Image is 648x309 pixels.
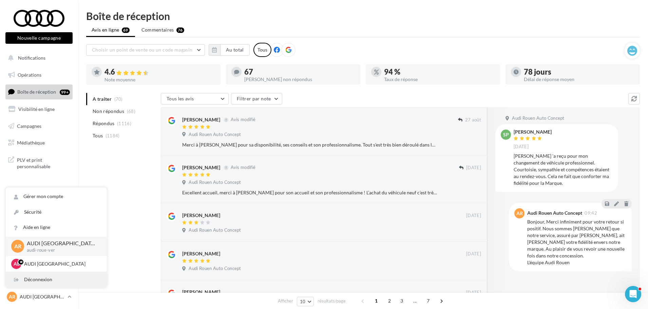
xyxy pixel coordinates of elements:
[514,144,529,150] span: [DATE]
[93,120,115,127] span: Répondus
[20,293,65,300] p: AUDI [GEOGRAPHIC_DATA]
[6,220,107,235] a: Aide en ligne
[209,44,250,56] button: Au total
[625,286,641,302] iframe: Intercom live chat
[182,164,220,171] div: [PERSON_NAME]
[231,117,255,122] span: Avis modifié
[244,68,355,76] div: 67
[524,77,634,82] div: Délai de réponse moyen
[127,109,135,114] span: (68)
[231,165,255,170] span: Avis modifié
[503,131,509,138] span: SP
[4,102,74,116] a: Visibilité en ligne
[220,44,250,56] button: Au total
[17,123,41,129] span: Campagnes
[514,153,613,187] div: [PERSON_NAME] 'a reçu pour mon changement de véhicule professionnel. Courtoisie, sympathie et com...
[4,153,74,173] a: PLV et print personnalisable
[189,179,241,186] span: Audi Rouen Auto Concept
[182,116,220,123] div: [PERSON_NAME]
[92,47,192,53] span: Choisir un point de vente ou un code magasin
[167,96,194,101] span: Tous les avis
[104,77,215,82] div: Note moyenne
[4,119,74,133] a: Campagnes
[527,211,582,215] div: Audi Rouen Auto Concept
[93,108,124,115] span: Non répondus
[86,44,205,56] button: Choisir un point de vente ou un code magasin
[27,239,96,247] p: AUDI [GEOGRAPHIC_DATA]
[9,293,15,300] span: AR
[141,26,174,33] span: Commentaires
[231,93,282,104] button: Filtrer par note
[60,90,70,95] div: 99+
[14,260,19,267] span: AL
[182,250,220,257] div: [PERSON_NAME]
[182,141,437,148] div: Merci à [PERSON_NAME] pour sa disponibilité, ses conseils et son professionnalisme. Tout s'est tr...
[18,72,41,78] span: Opérations
[6,189,107,204] a: Gérer mon compte
[117,121,131,126] span: (1116)
[182,212,220,219] div: [PERSON_NAME]
[384,68,495,76] div: 94 %
[297,297,314,306] button: 10
[4,68,74,82] a: Opérations
[106,133,120,138] span: (1184)
[17,155,70,170] span: PLV et print personnalisable
[318,298,346,304] span: résultats/page
[585,211,597,215] span: 09:42
[6,205,107,220] a: Sécurité
[514,130,552,134] div: [PERSON_NAME]
[182,289,220,295] div: [PERSON_NAME]
[189,266,241,272] span: Audi Rouen Auto Concept
[4,51,71,65] button: Notifications
[86,11,640,21] div: Boîte de réception
[6,272,107,287] div: Déconnexion
[371,295,382,306] span: 1
[4,84,74,99] a: Boîte de réception99+
[278,298,293,304] span: Afficher
[161,93,229,104] button: Tous les avis
[5,290,73,303] a: AR AUDI [GEOGRAPHIC_DATA]
[300,299,306,304] span: 10
[524,68,634,76] div: 78 jours
[466,213,481,219] span: [DATE]
[409,295,420,306] span: ...
[182,189,437,196] div: Excellent accueil, merci à [PERSON_NAME] pour son accueil et son professionnalisme ! L’achat du v...
[423,295,434,306] span: 7
[176,27,184,33] div: 76
[384,77,495,82] div: Taux de réponse
[24,260,99,267] p: AUDI [GEOGRAPHIC_DATA]
[104,68,215,76] div: 4.6
[17,89,56,95] span: Boîte de réception
[466,290,481,296] span: [DATE]
[516,210,523,217] span: AR
[512,115,564,121] span: Audi Rouen Auto Concept
[18,55,45,61] span: Notifications
[17,140,45,146] span: Médiathèque
[466,165,481,171] span: [DATE]
[4,136,74,150] a: Médiathèque
[396,295,407,306] span: 3
[253,43,271,57] div: Tous
[5,32,73,44] button: Nouvelle campagne
[527,218,626,266] div: Bonjour, Merci infiniment pour votre retour si positif. Nous sommes [PERSON_NAME] que notre servi...
[14,243,21,250] span: AR
[244,77,355,82] div: [PERSON_NAME] non répondus
[465,117,481,123] span: 27 août
[384,295,395,306] span: 2
[466,251,481,257] span: [DATE]
[93,132,103,139] span: Tous
[18,106,55,112] span: Visibilité en ligne
[27,247,96,253] p: audi-roue-ver
[189,132,241,138] span: Audi Rouen Auto Concept
[189,227,241,233] span: Audi Rouen Auto Concept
